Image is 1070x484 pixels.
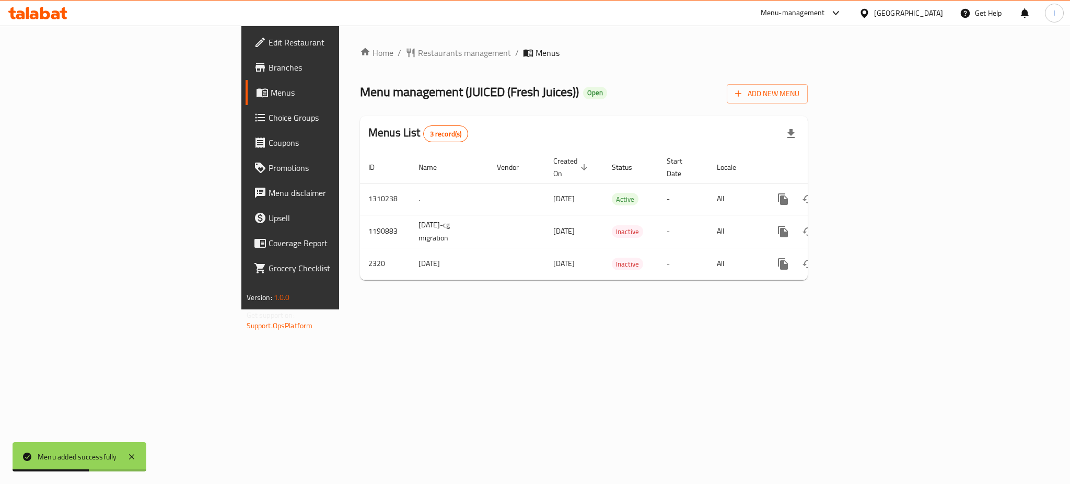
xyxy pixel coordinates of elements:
a: Edit Restaurant [246,30,420,55]
a: Menus [246,80,420,105]
span: [DATE] [553,192,575,205]
span: [DATE] [553,257,575,270]
td: . [410,183,489,215]
div: Export file [778,121,804,146]
span: Menus [536,47,560,59]
span: Open [583,88,607,97]
span: Inactive [612,226,643,238]
a: Menu disclaimer [246,180,420,205]
span: Branches [269,61,412,74]
span: Version: [247,291,272,304]
a: Coverage Report [246,231,420,256]
span: Name [418,161,450,174]
div: Menu-management [761,7,825,19]
td: All [708,248,762,280]
span: Locale [717,161,750,174]
span: Menu disclaimer [269,187,412,199]
td: - [658,183,708,215]
h2: Menus List [368,125,468,142]
span: Add New Menu [735,87,799,100]
span: Coupons [269,136,412,149]
span: Grocery Checklist [269,262,412,274]
span: Status [612,161,646,174]
span: Upsell [269,212,412,224]
li: / [515,47,519,59]
nav: breadcrumb [360,47,808,59]
span: ID [368,161,388,174]
span: Get support on: [247,308,295,322]
div: Menu added successfully [38,451,117,463]
button: more [771,251,796,276]
table: enhanced table [360,152,879,280]
div: [GEOGRAPHIC_DATA] [874,7,943,19]
span: Start Date [667,155,696,180]
a: Coupons [246,130,420,155]
button: Change Status [796,219,821,244]
button: more [771,187,796,212]
span: Vendor [497,161,532,174]
td: [DATE] [410,248,489,280]
a: Choice Groups [246,105,420,130]
span: Choice Groups [269,111,412,124]
div: Inactive [612,225,643,238]
span: Menu management ( JUICED (Fresh Juices) ) [360,80,579,103]
div: Total records count [423,125,469,142]
span: Active [612,193,638,205]
span: Created On [553,155,591,180]
button: more [771,219,796,244]
span: I [1053,7,1055,19]
a: Upsell [246,205,420,231]
div: Open [583,87,607,99]
span: 1.0.0 [274,291,290,304]
a: Grocery Checklist [246,256,420,281]
span: Coverage Report [269,237,412,249]
td: - [658,215,708,248]
th: Actions [762,152,879,183]
span: Restaurants management [418,47,511,59]
td: [DATE]-cg migration [410,215,489,248]
span: 3 record(s) [424,129,468,139]
td: All [708,183,762,215]
td: All [708,215,762,248]
a: Branches [246,55,420,80]
a: Restaurants management [405,47,511,59]
button: Add New Menu [727,84,808,103]
span: Promotions [269,162,412,174]
a: Support.OpsPlatform [247,319,313,332]
span: Inactive [612,258,643,270]
button: Change Status [796,251,821,276]
span: Edit Restaurant [269,36,412,49]
button: Change Status [796,187,821,212]
span: [DATE] [553,224,575,238]
span: Menus [271,86,412,99]
a: Promotions [246,155,420,180]
td: - [658,248,708,280]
